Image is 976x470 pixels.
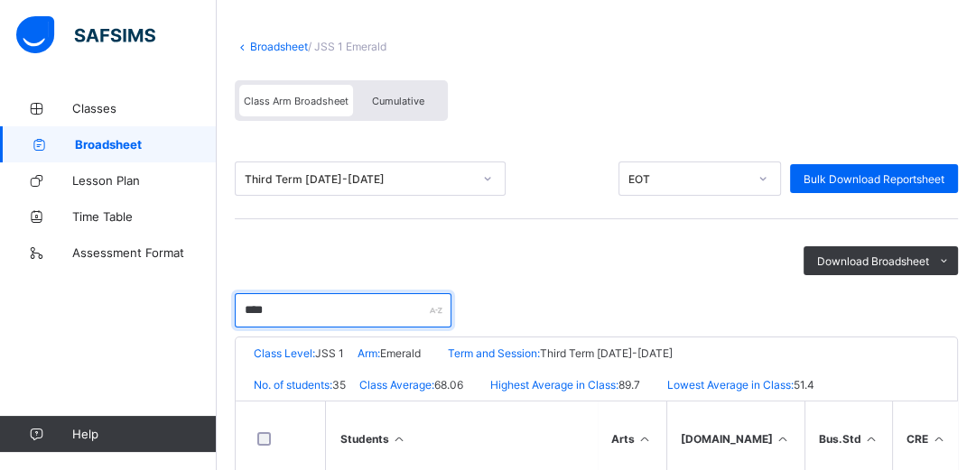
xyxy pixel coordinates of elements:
[637,432,653,446] i: Sort in Ascending Order
[254,378,332,392] span: No. of students:
[358,346,380,360] span: Arm:
[794,378,814,392] span: 51.4
[618,378,640,392] span: 89.7
[817,254,929,268] span: Download Broadsheet
[72,101,217,115] span: Classes
[72,209,217,224] span: Time Table
[434,378,463,392] span: 68.06
[250,40,308,53] a: Broadsheet
[72,173,217,188] span: Lesson Plan
[776,432,791,446] i: Sort in Ascending Order
[72,245,217,260] span: Assessment Format
[864,432,879,446] i: Sort in Ascending Order
[245,172,472,186] div: Third Term [DATE]-[DATE]
[72,427,216,441] span: Help
[628,172,748,186] div: EOT
[75,137,217,152] span: Broadsheet
[372,95,424,107] span: Cumulative
[16,16,155,54] img: safsims
[254,346,315,360] span: Class Level:
[392,432,407,446] i: Sort Ascending
[540,346,673,360] span: Third Term [DATE]-[DATE]
[931,432,946,446] i: Sort in Ascending Order
[490,378,618,392] span: Highest Average in Class:
[804,172,944,186] span: Bulk Download Reportsheet
[448,346,540,360] span: Term and Session:
[244,95,349,107] span: Class Arm Broadsheet
[380,346,421,360] span: Emerald
[332,378,346,392] span: 35
[359,378,434,392] span: Class Average:
[308,40,386,53] span: / JSS 1 Emerald
[667,378,794,392] span: Lowest Average in Class:
[315,346,344,360] span: JSS 1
